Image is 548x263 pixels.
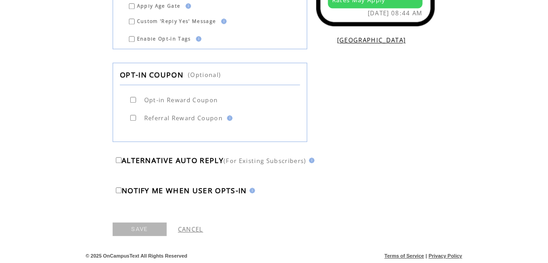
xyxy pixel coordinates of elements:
span: Referral Reward Coupon [144,114,223,122]
span: Opt-in Reward Coupon [144,96,218,104]
img: help.gif [193,36,201,41]
img: help.gif [219,18,227,24]
span: | [426,253,427,258]
span: Apply Age Gate [137,3,181,9]
img: help.gif [247,188,255,193]
span: © 2025 OnCampusText All Rights Reserved [86,253,187,258]
span: OPT-IN COUPON [120,70,183,80]
img: help.gif [306,158,315,163]
span: ALTERNATIVE AUTO REPLY [122,155,224,165]
a: Terms of Service [385,253,425,258]
img: help.gif [224,115,233,121]
span: Enable Opt-in Tags [137,36,191,42]
a: Privacy Policy [429,253,462,258]
span: (For Existing Subscribers) [224,157,306,165]
a: CANCEL [178,225,203,233]
a: SAVE [113,222,167,236]
img: help.gif [183,3,191,9]
span: Custom 'Reply Yes' Message [137,18,216,24]
span: NOTIFY ME WHEN USER OPTS-IN [122,186,247,195]
a: [GEOGRAPHIC_DATA] [337,36,406,44]
span: (Optional) [188,71,221,79]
